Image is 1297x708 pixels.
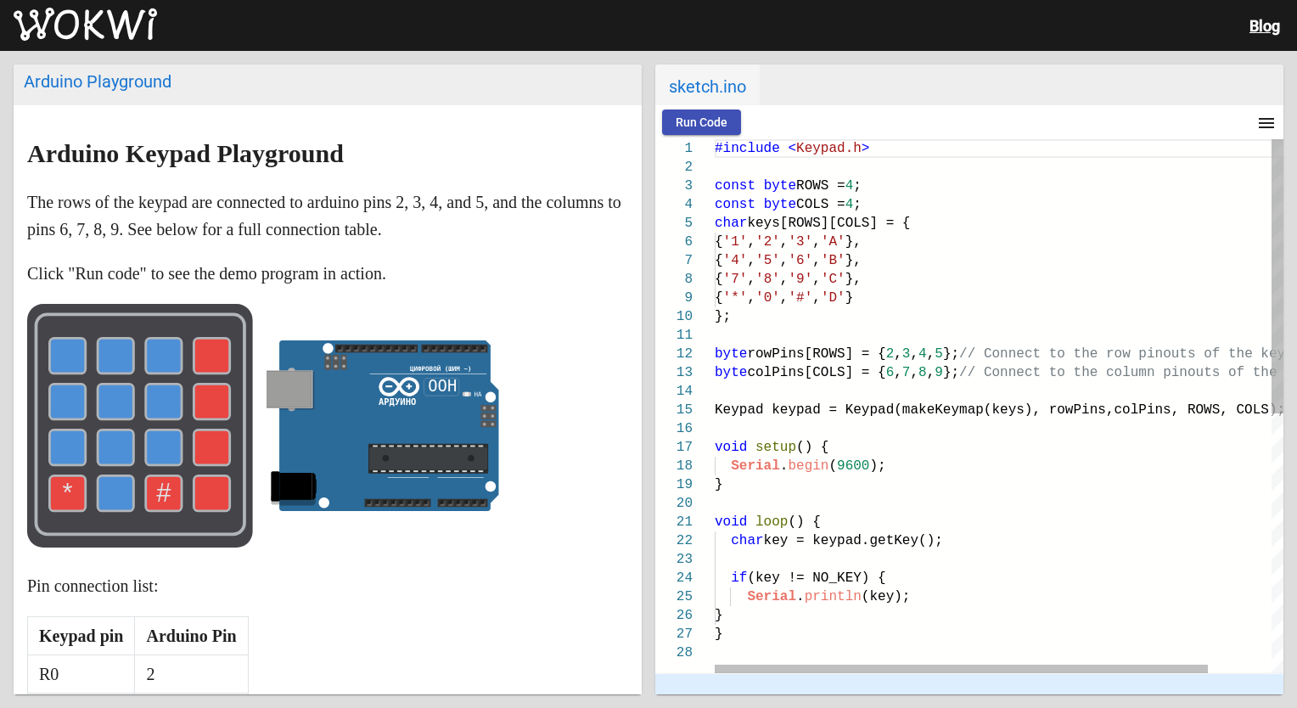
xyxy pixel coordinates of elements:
span: void [715,514,747,530]
span: const [715,178,755,194]
div: 13 [655,363,693,382]
div: 28 [655,643,693,662]
span: byte [764,178,796,194]
div: 15 [655,401,693,419]
div: 8 [655,270,693,289]
div: 4 [655,195,693,214]
span: 'D' [821,290,845,306]
span: } [715,627,723,642]
a: Blog [1249,17,1280,35]
span: , [812,272,821,287]
span: , [780,290,789,306]
span: { [715,234,723,250]
span: , [780,253,789,268]
div: 16 [655,419,693,438]
span: 4 [845,197,854,212]
div: 5 [655,214,693,233]
div: 3 [655,177,693,195]
div: 1 [655,139,693,158]
span: 9 [935,365,943,380]
span: 3 [902,346,911,362]
span: , [910,365,918,380]
span: , [747,272,755,287]
span: ; [853,178,862,194]
span: char [731,533,763,548]
div: 11 [655,326,693,345]
span: COLS = [796,197,845,212]
div: 23 [655,550,693,569]
span: }, [845,253,862,268]
div: 27 [655,625,693,643]
span: '3' [788,234,812,250]
span: void [715,440,747,455]
span: Keypad keypad = Keypad(makeKeymap(keys), rowPins, [715,402,1114,418]
span: colPins, ROWS, COLS); [1114,402,1285,418]
span: 'B' [821,253,845,268]
span: }; [715,309,731,324]
span: '5' [755,253,780,268]
div: 2 [655,158,693,177]
span: > [862,141,870,156]
span: , [910,346,918,362]
span: '8' [755,272,780,287]
span: const [715,197,755,212]
mat-icon: menu [1256,113,1277,133]
span: sketch.ino [655,65,760,105]
span: key = keypad.getKey(); [764,533,943,548]
span: }; [943,365,959,380]
span: ( [828,458,837,474]
span: 7 [902,365,911,380]
span: '6' [788,253,812,268]
span: { [715,290,723,306]
span: '7' [723,272,748,287]
span: }, [845,272,862,287]
span: 8 [918,365,927,380]
span: colPins[COLS] = { [747,365,885,380]
span: 4 [918,346,927,362]
div: 10 [655,307,693,326]
td: 2 [135,655,248,694]
p: Click "Run code" to see the demo program in action. [27,260,628,287]
div: 14 [655,382,693,401]
span: '#' [788,290,812,306]
span: ROWS = [796,178,845,194]
div: 25 [655,587,693,606]
span: setup [755,440,796,455]
span: < [788,141,796,156]
span: 2 [886,346,895,362]
div: 7 [655,251,693,270]
span: () { [796,440,828,455]
span: 9600 [837,458,869,474]
font: Arduino Playground [24,71,171,92]
div: 19 [655,475,693,494]
span: ); [869,458,885,474]
div: 17 [655,438,693,457]
span: , [812,290,821,306]
span: , [927,346,935,362]
span: { [715,272,723,287]
span: , [812,253,821,268]
div: 18 [655,457,693,475]
span: , [780,234,789,250]
span: println [805,589,862,604]
span: (key); [862,589,911,604]
th: Keypad pin [28,617,135,655]
div: 21 [655,513,693,531]
p: The rows of the keypad are connected to arduino pins 2, 3, 4, and 5, and the columns to pins 6, 7... [27,188,628,243]
span: if [731,570,747,586]
span: , [780,272,789,287]
span: , [747,234,755,250]
h2: Arduino Keypad Playground [27,140,628,167]
span: Serial [731,458,780,474]
span: . [780,458,789,474]
span: { [715,253,723,268]
span: '9' [788,272,812,287]
span: () { [788,514,820,530]
span: 'A' [821,234,845,250]
button: Run Code [662,110,741,135]
span: . [796,589,805,604]
span: rowPins[ROWS] = { [747,346,885,362]
span: 5 [935,346,943,362]
span: #include [715,141,780,156]
span: loop [755,514,788,530]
